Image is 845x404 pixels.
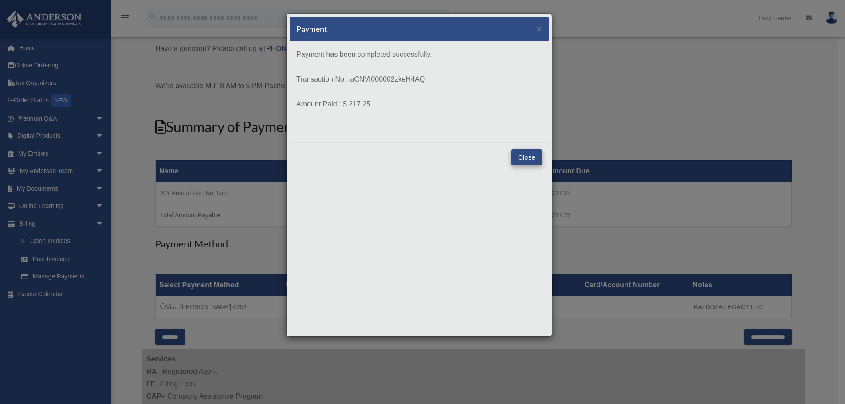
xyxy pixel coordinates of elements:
[536,24,542,33] button: Close
[296,48,542,61] p: Payment has been completed successfully.
[536,24,542,34] span: ×
[296,24,327,35] h5: Payment
[296,98,542,110] p: Amount Paid : $ 217.25
[296,73,542,86] p: Transaction No : aCNVI000002zkeH4AQ
[511,149,542,165] button: Close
